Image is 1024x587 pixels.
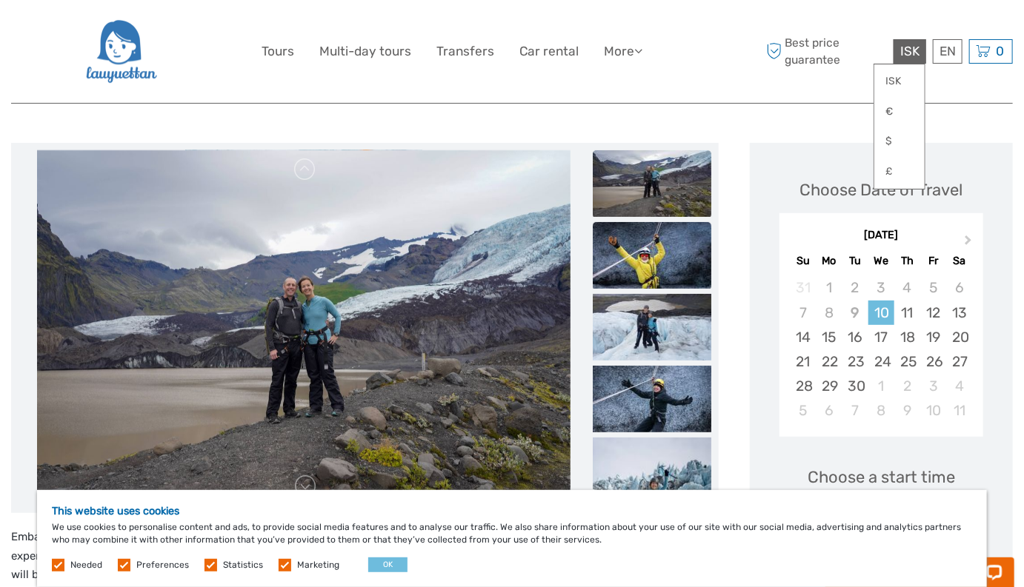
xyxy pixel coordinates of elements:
[920,275,946,300] div: Not available Friday, September 5th, 2025
[593,294,711,360] img: f256985d6d484be9bb1161ff877ee483_slider_thumbnail.jpeg
[894,398,920,423] div: Choose Thursday, October 9th, 2025
[436,41,494,62] a: Transfers
[800,178,963,201] div: Choose Date of Travel
[37,150,571,506] img: c43876d82a2d495fa30b1127a8242a9c_main_slider.jpeg
[933,39,963,64] div: EN
[958,232,982,255] button: Next Month
[37,490,987,587] div: We use cookies to personalise content and ads, to provide social media features and to analyse ou...
[762,35,890,67] span: Best price guarantee
[817,251,842,271] div: Mo
[946,349,972,374] div: Choose Saturday, September 27th, 2025
[874,158,925,185] a: £
[842,275,868,300] div: Not available Tuesday, September 2nd, 2025
[790,374,816,398] div: Choose Sunday, September 28th, 2025
[817,301,842,325] div: Not available Monday, September 8th, 2025
[817,374,842,398] div: Choose Monday, September 29th, 2025
[874,128,925,155] a: $
[920,251,946,271] div: Fr
[784,275,978,423] div: month 2025-09
[842,398,868,423] div: Choose Tuesday, October 7th, 2025
[136,559,189,571] label: Preferences
[946,374,972,398] div: Choose Saturday, October 4th, 2025
[868,374,894,398] div: Choose Wednesday, October 1st, 2025
[817,398,842,423] div: Choose Monday, October 6th, 2025
[842,349,868,374] div: Choose Tuesday, September 23rd, 2025
[894,349,920,374] div: Choose Thursday, September 25th, 2025
[817,349,842,374] div: Choose Monday, September 22nd, 2025
[842,251,868,271] div: Tu
[817,275,842,300] div: Not available Monday, September 1st, 2025
[946,251,972,271] div: Sa
[842,374,868,398] div: Choose Tuesday, September 30th, 2025
[84,11,156,92] img: 2954-36deae89-f5b4-4889-ab42-60a468582106_logo_big.png
[920,374,946,398] div: Choose Friday, October 3rd, 2025
[297,559,339,571] label: Marketing
[808,466,955,489] span: Choose a start time
[262,41,294,62] a: Tours
[868,251,894,271] div: We
[868,275,894,300] div: Not available Wednesday, September 3rd, 2025
[604,41,642,62] a: More
[894,275,920,300] div: Not available Thursday, September 4th, 2025
[593,222,711,289] img: f9262cc0fc7e44f6bef5048b11fce8b2_slider_thumbnail.jpeg
[946,325,972,349] div: Choose Saturday, September 20th, 2025
[994,44,1006,58] span: 0
[920,301,946,325] div: Choose Friday, September 12th, 2025
[842,301,868,325] div: Not available Tuesday, September 9th, 2025
[790,398,816,423] div: Choose Sunday, October 5th, 2025
[790,275,816,300] div: Not available Sunday, August 31st, 2025
[790,349,816,374] div: Choose Sunday, September 21st, 2025
[170,23,188,41] button: Open LiveChat chat widget
[868,349,894,374] div: Choose Wednesday, September 24th, 2025
[842,325,868,349] div: Choose Tuesday, September 16th, 2025
[790,251,816,271] div: Su
[900,44,920,58] span: ISK
[223,559,263,571] label: Statistics
[368,557,408,572] button: OK
[52,505,972,517] h5: This website uses cookies
[319,41,411,62] a: Multi-day tours
[817,325,842,349] div: Choose Monday, September 15th, 2025
[894,251,920,271] div: Th
[874,98,925,125] a: €
[21,26,167,38] p: Chat now
[70,559,102,571] label: Needed
[946,275,972,300] div: Not available Saturday, September 6th, 2025
[874,68,925,95] a: ISK
[946,398,972,423] div: Choose Saturday, October 11th, 2025
[519,41,579,62] a: Car rental
[894,301,920,325] div: Choose Thursday, September 11th, 2025
[790,325,816,349] div: Choose Sunday, September 14th, 2025
[779,228,983,244] div: [DATE]
[593,150,711,217] img: c43876d82a2d495fa30b1127a8242a9c_slider_thumbnail.jpeg
[593,366,711,432] img: 079459e999004e8d987f0426f4f07965_slider_thumbnail.jpeg
[593,437,711,504] img: 247382566c7a4b4182d44d3721114d52_slider_thumbnail.jpeg
[894,374,920,398] div: Choose Thursday, October 2nd, 2025
[790,301,816,325] div: Not available Sunday, September 7th, 2025
[946,301,972,325] div: Choose Saturday, September 13th, 2025
[920,349,946,374] div: Choose Friday, September 26th, 2025
[920,325,946,349] div: Choose Friday, September 19th, 2025
[894,325,920,349] div: Choose Thursday, September 18th, 2025
[868,325,894,349] div: Choose Wednesday, September 17th, 2025
[868,398,894,423] div: Choose Wednesday, October 8th, 2025
[920,398,946,423] div: Choose Friday, October 10th, 2025
[868,301,894,325] div: Choose Wednesday, September 10th, 2025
